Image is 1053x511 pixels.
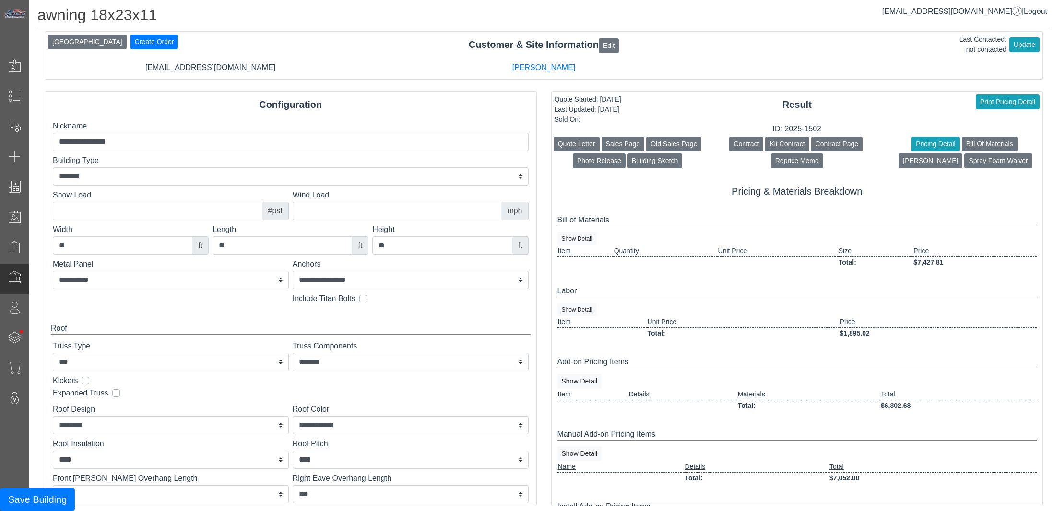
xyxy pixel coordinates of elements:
label: Width [53,224,209,235]
div: Result [552,97,1043,112]
div: Configuration [45,97,536,112]
label: Expanded Truss [53,387,108,399]
div: Add-on Pricing Items [557,356,1037,368]
span: • [9,316,34,347]
h5: Pricing & Materials Breakdown [557,186,1037,197]
td: Total: [838,256,913,268]
button: Quote Letter [554,137,600,151]
td: $7,052.00 [829,472,1037,484]
button: Show Detail [557,374,602,389]
label: Nickname [53,120,529,132]
label: Truss Components [293,340,529,352]
div: Labor [557,285,1037,297]
label: Building Type [53,155,529,166]
label: Roof Insulation [53,438,289,450]
td: Materials [737,389,880,400]
button: Old Sales Page [646,137,701,151]
div: | [882,6,1047,17]
div: Manual Add-on Pricing Items [557,429,1037,441]
button: Update [1009,37,1040,52]
button: Pricing Detail [911,137,959,151]
label: Right Eave Overhang Length [293,473,529,484]
div: Sold On: [555,115,621,125]
h1: awning 18x23x11 [37,6,1050,27]
label: Snow Load [53,189,289,201]
button: Kit Contract [765,137,809,151]
td: Quantity [614,245,718,257]
td: Name [557,461,685,473]
td: Price [840,316,1037,328]
td: Total: [737,400,880,411]
td: Unit Price [718,245,838,257]
td: $6,302.68 [880,400,1037,411]
img: Metals Direct Inc Logo [3,9,27,19]
button: Show Detail [557,303,597,316]
td: $7,427.81 [913,256,1037,268]
td: Item [557,316,647,328]
div: #psf [262,202,289,220]
button: Edit [599,38,619,53]
button: [GEOGRAPHIC_DATA] [48,35,127,49]
label: Wind Load [293,189,529,201]
div: ft [512,236,529,255]
div: Roof [51,323,531,335]
label: Roof Pitch [293,438,529,450]
button: Contract [729,137,763,151]
td: Item [557,245,614,257]
label: Height [372,224,528,235]
button: Spray Foam Waiver [964,153,1032,168]
button: Reprice Memo [771,153,823,168]
label: Roof Design [53,404,289,415]
button: Sales Page [602,137,645,151]
label: Front [PERSON_NAME] Overhang Length [53,473,289,484]
button: Show Detail [557,232,597,245]
button: Print Pricing Detail [976,94,1040,109]
button: Photo Release [573,153,626,168]
button: Contract Page [811,137,863,151]
button: Bill Of Materials [962,137,1018,151]
button: Building Sketch [627,153,683,168]
label: Anchors [293,258,529,270]
td: Total: [684,472,829,484]
div: Last Contacted: not contacted [959,35,1006,55]
label: Metal Panel [53,258,289,270]
div: ft [192,236,209,255]
div: [EMAIL_ADDRESS][DOMAIN_NAME] [44,62,377,73]
td: Size [838,245,913,257]
td: Total [829,461,1037,473]
td: Details [684,461,829,473]
a: [EMAIL_ADDRESS][DOMAIN_NAME] [882,7,1022,15]
a: [PERSON_NAME] [512,63,576,71]
div: mph [501,202,528,220]
td: Total [880,389,1037,400]
td: Price [913,245,1037,257]
td: Details [628,389,737,400]
label: Kickers [53,375,78,386]
label: Include Titan Bolts [293,293,355,304]
label: Length [213,224,368,235]
div: Quote Started: [DATE] [555,94,621,105]
div: Bill of Materials [557,214,1037,226]
div: ft [352,236,368,255]
div: Last Updated: [DATE] [555,105,621,115]
td: Unit Price [647,316,840,328]
label: Truss Type [53,340,289,352]
button: [PERSON_NAME] [899,153,962,168]
button: Show Detail [557,446,602,461]
td: Item [557,389,628,400]
td: Total: [647,327,840,339]
span: Logout [1024,7,1047,15]
div: Customer & Site Information [45,37,1042,53]
div: ID: 2025-1502 [552,123,1043,135]
td: $1,895.02 [840,327,1037,339]
label: Roof Color [293,404,529,415]
button: Create Order [130,35,178,49]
